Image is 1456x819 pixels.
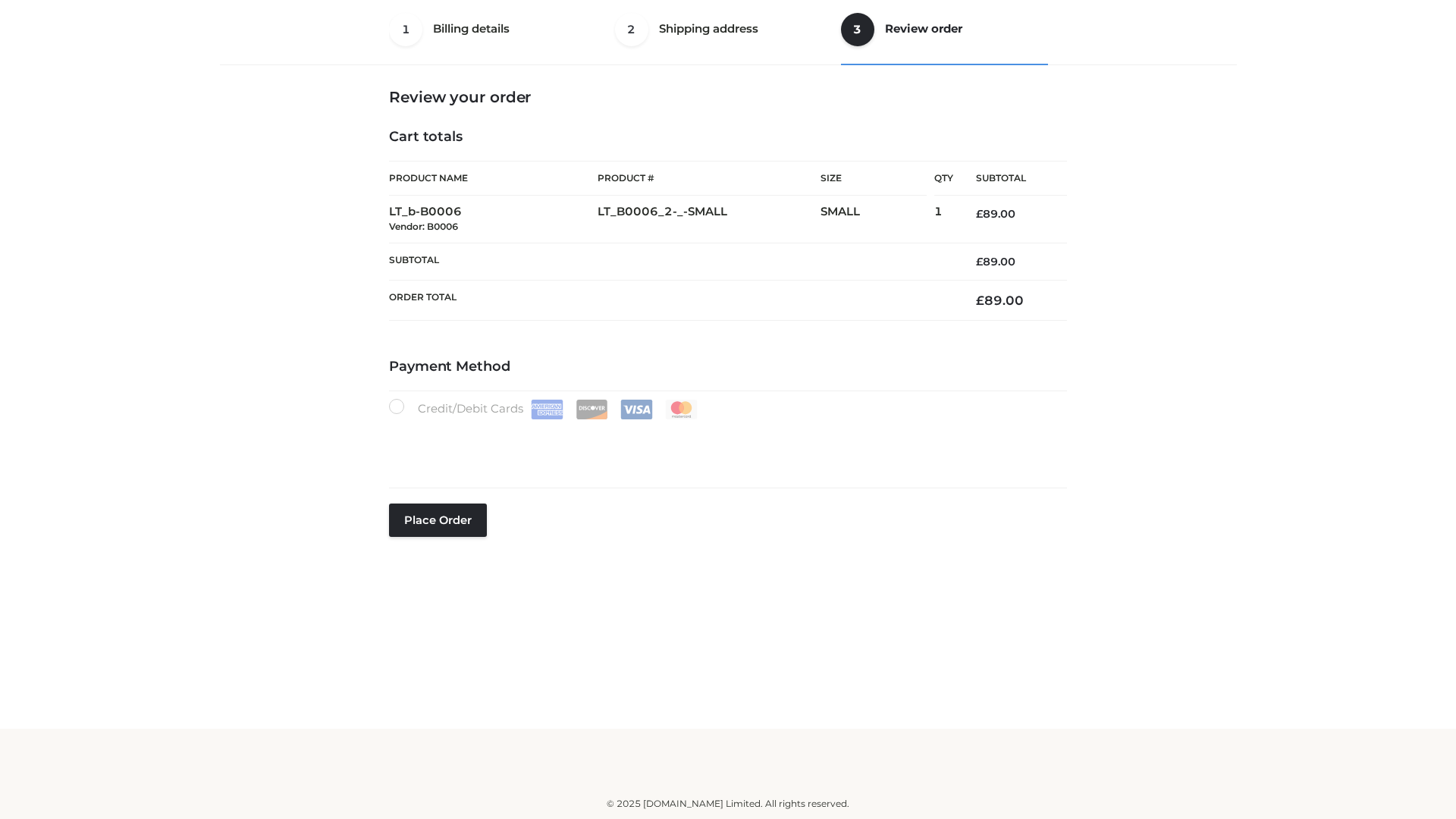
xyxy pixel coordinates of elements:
th: Product Name [389,161,598,196]
label: Credit/Debit Cards [389,399,699,419]
h4: Payment Method [389,359,1067,375]
th: Qty [934,161,953,196]
small: Vendor: B0006 [389,221,458,232]
img: Amex [531,400,563,419]
img: Visa [620,400,653,419]
span: £ [976,255,983,268]
th: Subtotal [389,243,953,280]
h4: Cart totals [389,129,1067,146]
td: LT_b-B0006 [389,196,598,243]
iframe: Secure payment input frame [386,416,1064,472]
td: LT_B0006_2-_-SMALL [598,196,821,243]
bdi: 89.00 [976,255,1015,268]
img: Mastercard [665,400,698,419]
th: Product # [598,161,821,196]
span: £ [976,293,984,308]
td: SMALL [821,196,934,243]
th: Size [821,162,927,196]
bdi: 89.00 [976,293,1024,308]
h3: Review your order [389,88,1067,106]
span: £ [976,207,983,221]
td: 1 [934,196,953,243]
button: Place order [389,504,487,537]
img: Discover [576,400,608,419]
th: Order Total [389,281,953,321]
div: © 2025 [DOMAIN_NAME] Limited. All rights reserved. [225,796,1231,811]
th: Subtotal [953,162,1067,196]
bdi: 89.00 [976,207,1015,221]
